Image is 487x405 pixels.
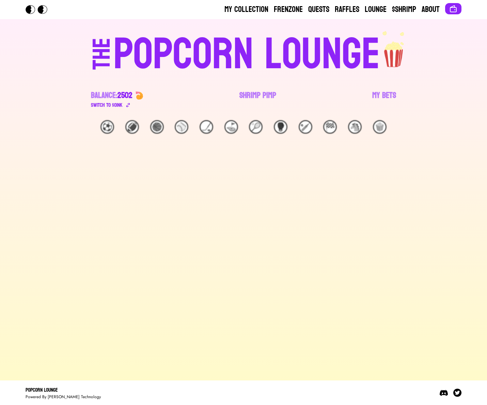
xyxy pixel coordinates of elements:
img: Popcorn [26,5,53,14]
div: 🏏 [299,120,312,134]
div: Popcorn Lounge [26,386,101,394]
div: 🏀 [150,120,164,134]
div: ⚾️ [175,120,188,134]
a: Frenzone [274,4,303,15]
div: Balance: [91,90,132,101]
img: popcorn [380,30,408,68]
div: 🏒 [200,120,213,134]
a: $Shrimp [392,4,416,15]
div: POPCORN LOUNGE [113,33,380,76]
a: THEPOPCORN LOUNGEpopcorn [34,30,453,76]
div: 🏁 [323,120,337,134]
div: Switch to $ OINK [91,101,123,109]
div: ⚽️ [100,120,114,134]
img: Twitter [453,389,461,397]
img: Discord [440,389,448,397]
a: Raffles [335,4,359,15]
img: Connect wallet [449,5,457,13]
a: My Bets [372,90,396,109]
div: 🍿 [373,120,387,134]
div: Powered By [PERSON_NAME] Technology [26,394,101,400]
a: Quests [308,4,329,15]
a: Shrimp Pimp [239,90,276,109]
img: 🍤 [135,91,143,100]
span: 2502 [117,88,132,103]
div: 🎾 [249,120,263,134]
div: THE [90,38,114,83]
a: About [422,4,440,15]
a: My Collection [224,4,268,15]
a: Lounge [365,4,387,15]
div: ⛳️ [224,120,238,134]
div: 🏈 [125,120,139,134]
div: 🥊 [274,120,287,134]
div: 🐴 [348,120,362,134]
